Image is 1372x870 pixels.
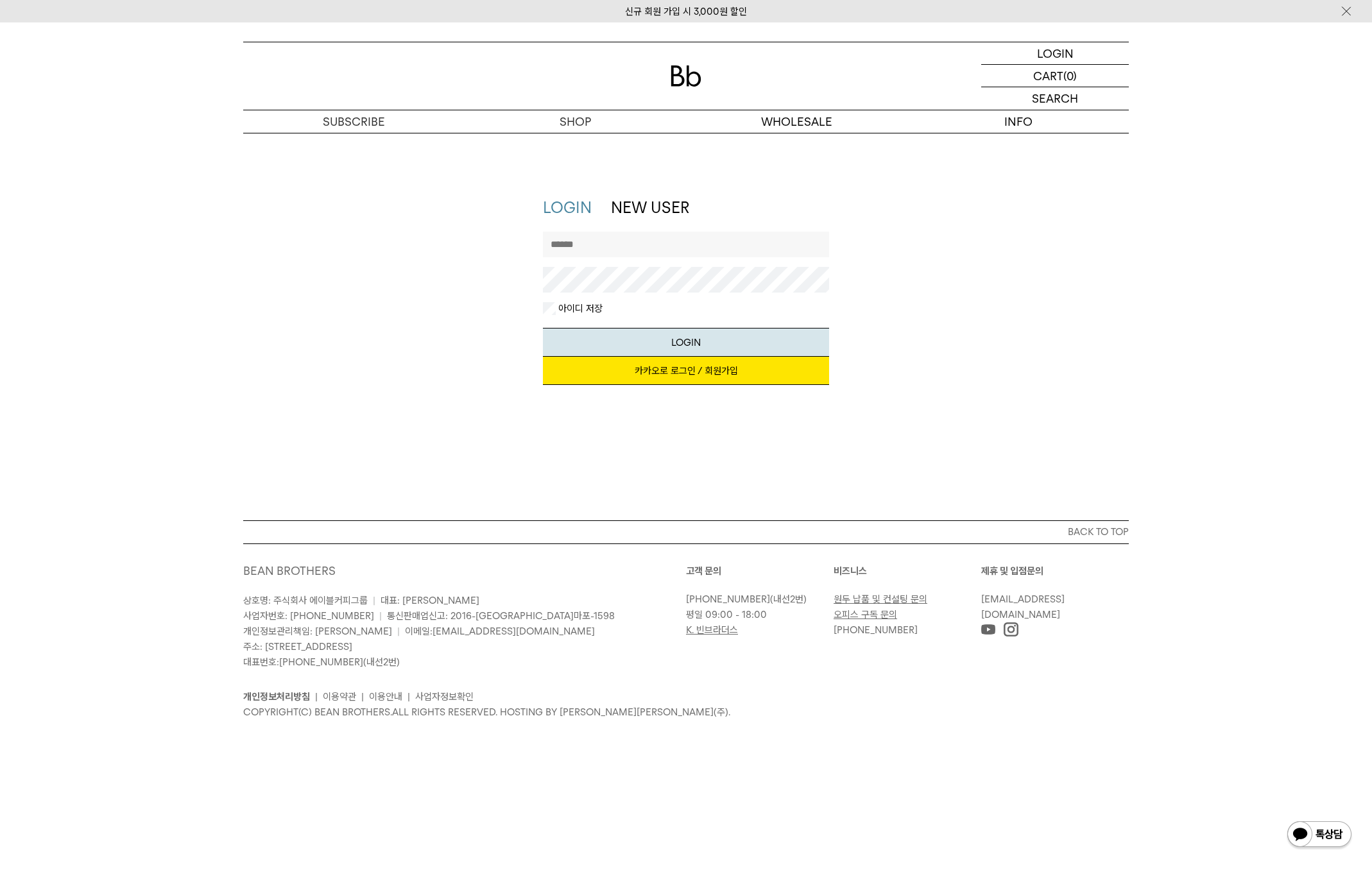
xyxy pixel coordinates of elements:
[686,592,827,607] p: (내선2번)
[243,656,400,668] span: 대표번호: (내선2번)
[415,691,474,703] a: 사업자정보확인
[243,610,374,622] span: 사업자번호: [PHONE_NUMBER]
[686,110,907,133] p: WHOLESALE
[686,563,834,579] p: 고객 문의
[686,593,770,605] a: [PHONE_NUMBER]
[243,595,368,606] span: 상호명: 주식회사 에이블커피그룹
[671,65,701,87] img: 로고
[243,564,336,577] a: BEAN BROTHERS
[611,198,689,217] a: NEW USER
[315,689,318,704] li: |
[981,65,1129,87] a: CART (0)
[543,357,830,385] a: 카카오로 로그인 / 회원가입
[834,563,981,579] p: 비즈니스
[686,624,738,636] a: K. 빈브라더스
[1032,87,1078,110] p: SEARCH
[907,110,1129,133] p: INFO
[1063,65,1077,87] p: (0)
[243,626,392,637] span: 개인정보관리책임: [PERSON_NAME]
[1033,65,1063,87] p: CART
[397,626,400,637] span: |
[405,626,595,637] span: 이메일:
[387,610,615,622] span: 통신판매업신고: 2016-[GEOGRAPHIC_DATA]마포-1598
[1286,820,1353,851] img: 카카오톡 채널 1:1 채팅 버튼
[433,626,595,637] a: [EMAIL_ADDRESS][DOMAIN_NAME]
[407,689,410,704] li: |
[381,595,479,606] span: 대표: [PERSON_NAME]
[379,610,382,622] span: |
[243,641,352,652] span: 주소: [STREET_ADDRESS]
[625,6,747,17] a: 신규 회원 가입 시 3,000원 할인
[369,691,402,703] a: 이용안내
[834,609,897,620] a: 오피스 구독 문의
[981,593,1065,620] a: [EMAIL_ADDRESS][DOMAIN_NAME]
[1037,42,1074,64] p: LOGIN
[834,624,918,636] a: [PHONE_NUMBER]
[243,704,1129,720] p: COPYRIGHT(C) BEAN BROTHERS. ALL RIGHTS RESERVED. HOSTING BY [PERSON_NAME][PERSON_NAME](주).
[981,563,1129,579] p: 제휴 및 입점문의
[361,689,364,704] li: |
[243,110,465,133] a: SUBSCRIBE
[373,595,375,606] span: |
[834,593,927,605] a: 원두 납품 및 컨설팅 문의
[686,607,827,622] p: 평일 09:00 - 18:00
[279,656,363,668] a: [PHONE_NUMBER]
[556,302,603,315] label: 아이디 저장
[543,198,592,217] a: LOGIN
[323,691,356,703] a: 이용약관
[543,328,830,357] button: LOGIN
[465,110,686,133] a: SHOP
[243,691,310,703] a: 개인정보처리방침
[981,42,1129,65] a: LOGIN
[243,520,1129,543] button: BACK TO TOP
